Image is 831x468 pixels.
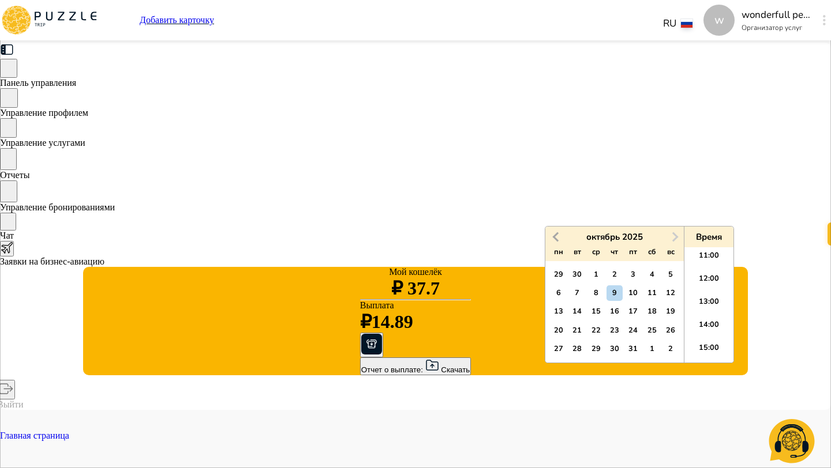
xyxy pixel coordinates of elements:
div: Choose среда, 22 октября 2025 г. [588,323,604,338]
div: Choose четверг, 30 октября 2025 г. [607,341,622,357]
div: Choose среда, 15 октября 2025 г. [588,304,604,319]
p: Выплата [360,300,471,311]
button: Next Month [666,228,684,246]
div: вт [569,244,585,260]
a: Добавить карточку [140,15,214,25]
div: Choose вторник, 7 октября 2025 г. [569,285,585,301]
div: month 2025-10 [549,265,680,358]
div: Choose суббота, 25 октября 2025 г. [644,323,660,338]
li: 15:00 [684,339,733,363]
li: 11:00 [684,247,733,270]
div: Choose вторник, 14 октября 2025 г. [569,304,585,319]
button: Previous Month [546,228,565,246]
div: Choose пятница, 24 октября 2025 г. [626,323,641,338]
button: Отчет о выплате: Скачать [360,357,471,375]
li: 13:00 [684,293,733,316]
div: вс [663,244,679,260]
div: пн [551,244,566,260]
div: Choose воскресенье, 12 октября 2025 г. [663,285,679,301]
li: 14:00 [684,316,733,339]
div: Choose понедельник, 20 октября 2025 г. [551,323,566,338]
h1: ₽ 37.7 [391,277,440,299]
div: Choose среда, 1 октября 2025 г. [588,267,604,282]
div: Choose понедельник, 27 октября 2025 г. [551,341,566,357]
div: Choose воскресенье, 26 октября 2025 г. [663,323,679,338]
div: сб [644,244,660,260]
div: ср [588,244,604,260]
img: lang [681,19,692,28]
div: Choose четверг, 2 октября 2025 г. [607,267,622,282]
div: Choose пятница, 17 октября 2025 г. [626,304,641,319]
div: Choose суббота, 11 октября 2025 г. [644,285,660,301]
div: Choose пятница, 3 октября 2025 г. [626,267,641,282]
div: Choose воскресенье, 5 октября 2025 г. [663,267,679,282]
div: Choose суббота, 18 октября 2025 г. [644,304,660,319]
div: Choose вторник, 28 октября 2025 г. [569,341,585,357]
div: Choose вторник, 21 октября 2025 г. [569,323,585,338]
li: 12:00 [684,270,733,293]
div: Choose четверг, 23 октября 2025 г. [607,323,622,338]
div: Choose понедельник, 6 октября 2025 г. [551,285,566,301]
h1: ₽14.89 [360,311,471,333]
div: Choose суббота, 1 ноября 2025 г. [644,341,660,357]
p: Мой кошелёк [389,267,442,277]
div: Choose пятница, 31 октября 2025 г. [626,341,641,357]
div: Choose понедельник, 29 сентября 2025 г. [551,267,566,282]
div: Choose среда, 29 октября 2025 г. [588,341,604,357]
p: Организатор услуг [742,22,811,33]
div: Время [687,231,731,243]
div: Choose воскресенье, 2 ноября 2025 г. [663,341,679,357]
div: Choose вторник, 30 сентября 2025 г. [569,267,585,282]
div: октябрь 2025 [545,231,684,243]
div: Отчет о выплате: Скачать [361,358,470,374]
div: Choose четверг, 9 октября 2025 г. [607,285,622,301]
p: RU [663,16,676,31]
p: wonderfull peace [742,7,811,22]
div: Choose понедельник, 13 октября 2025 г. [551,304,566,319]
div: Choose пятница, 10 октября 2025 г. [626,285,641,301]
div: Choose суббота, 4 октября 2025 г. [644,267,660,282]
div: w [703,5,735,36]
div: Choose четверг, 16 октября 2025 г. [607,304,622,319]
div: пт [626,244,641,260]
div: Choose воскресенье, 19 октября 2025 г. [663,304,679,319]
div: Choose среда, 8 октября 2025 г. [588,285,604,301]
div: чт [607,244,622,260]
